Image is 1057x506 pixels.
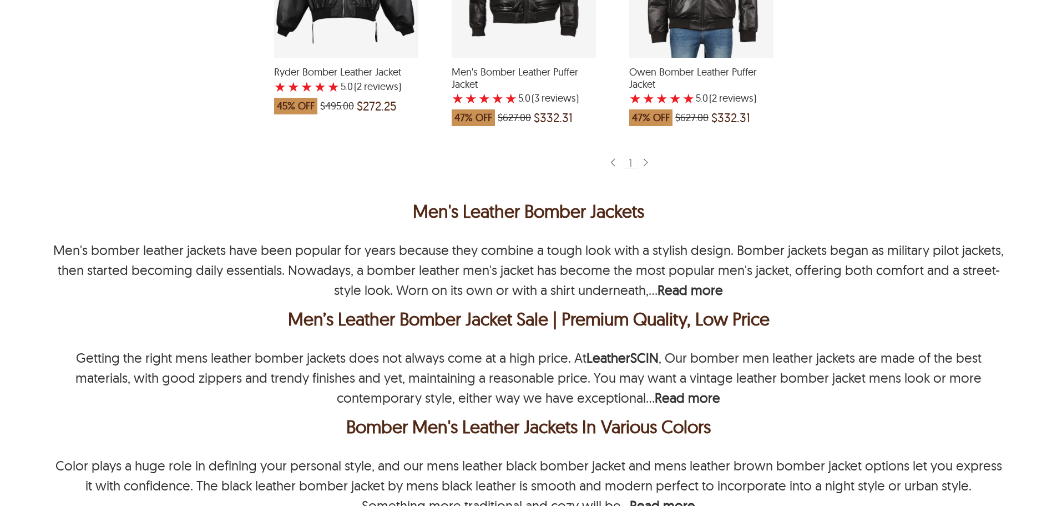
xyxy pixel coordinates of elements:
[55,305,1002,332] div: Men’s Leather Bomber Jacket Sale | Premium Quality, Low Price
[357,101,397,112] span: $272.25
[586,349,659,366] a: LeatherSCIN
[629,66,773,90] span: Owen Bomber Leather Puffer Jacket
[629,109,672,126] span: 47% OFF
[274,51,418,120] a: Ryder Bomber Leather Jacket with a 5 Star Rating 2 Product Review which was at a price of $495.00...
[53,198,1004,224] h1: Men's Leather Bomber Jackets
[320,101,354,112] span: $495.00
[656,93,668,104] label: 3 rating
[669,93,681,104] label: 4 rating
[658,282,723,298] b: Read more
[314,81,326,92] label: 4 rating
[641,158,650,168] img: sprite-icon
[534,112,573,123] span: $332.31
[465,93,477,104] label: 2 rating
[709,93,717,104] span: (2
[711,112,750,123] span: $332.31
[629,93,641,104] label: 1 rating
[274,81,286,92] label: 1 rating
[608,158,617,168] img: sprite-icon
[341,81,353,92] label: 5.0
[301,81,313,92] label: 3 rating
[452,109,495,126] span: 47% OFF
[492,93,504,104] label: 4 rating
[53,242,1004,298] p: Men's bomber leather jackets have been popular for years because they combine a tough look with a...
[362,81,398,92] span: reviews
[518,93,530,104] label: 5.0
[274,66,418,78] span: Ryder Bomber Leather Jacket
[709,93,756,104] span: )
[717,93,753,104] span: reviews
[624,157,638,169] div: 1
[655,389,720,406] b: Read more
[498,112,531,123] span: $627.00
[53,305,1004,332] h2: Men&rsquo;s Leather Bomber Jacket Sale | Premium Quality, Low Price
[354,81,401,92] span: )
[532,93,579,104] span: )
[696,93,708,104] label: 5.0
[287,81,300,92] label: 2 rating
[505,93,517,104] label: 5 rating
[532,93,539,104] span: (3
[452,93,464,104] label: 1 rating
[354,81,362,92] span: (2
[682,93,695,104] label: 5 rating
[452,66,596,90] span: Men's Bomber Leather Puffer Jacket
[675,112,709,123] span: $627.00
[539,93,576,104] span: reviews
[327,81,340,92] label: 5 rating
[53,413,1004,440] h2: Bomber Men's Leather Jackets In Various Colors
[75,349,982,406] p: Getting the right mens leather bomber jackets does not always come at a high price. At , Our bomb...
[629,51,773,132] a: Owen Bomber Leather Puffer Jacket with a 5 Star Rating 2 Product Review which was at a price of $...
[55,413,1002,440] div: Bomber Men's Leather Jackets In Various Colors
[478,93,490,104] label: 3 rating
[643,93,655,104] label: 2 rating
[274,98,317,114] span: 45% OFF
[452,51,596,132] a: Men's Bomber Leather Puffer Jacket with a 5 Star Rating 3 Product Review which was at a price of ...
